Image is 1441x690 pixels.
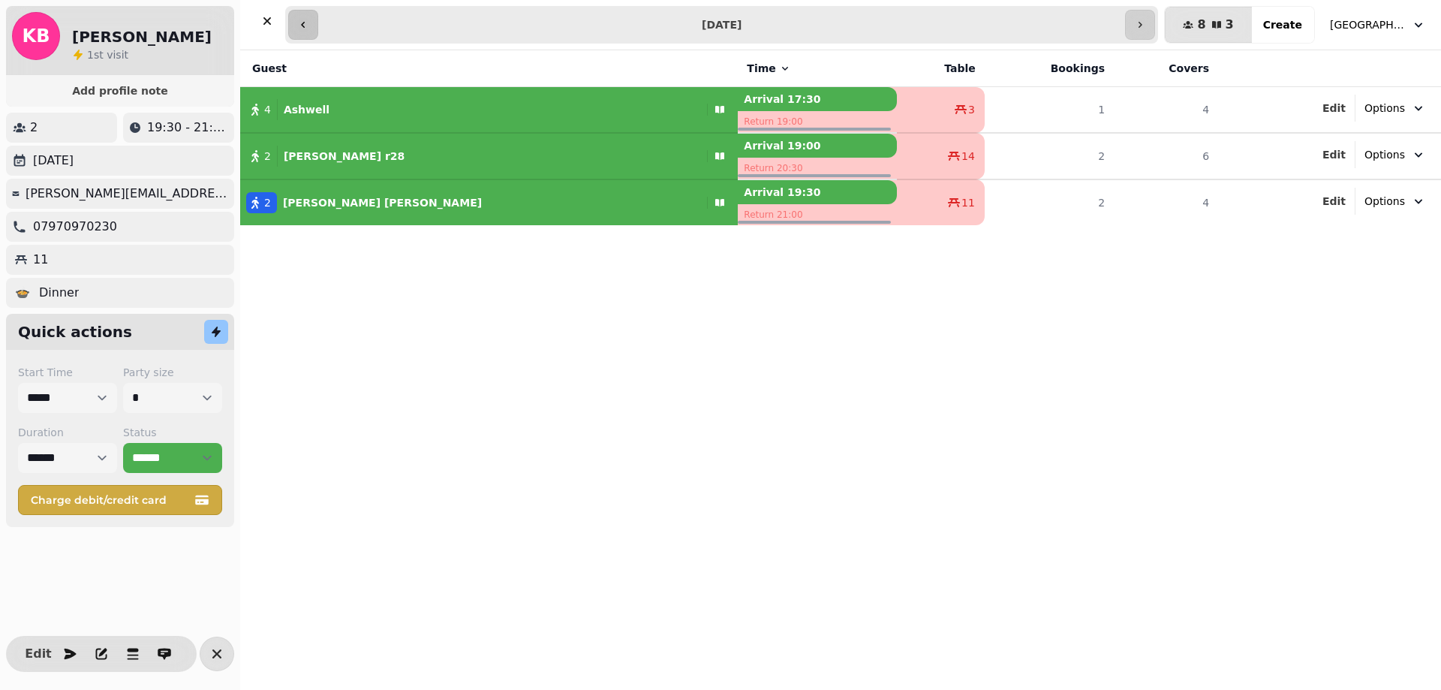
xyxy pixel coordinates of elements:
[33,251,48,269] p: 11
[738,158,896,179] p: Return 20:30
[1355,141,1435,168] button: Options
[240,50,738,87] th: Guest
[1355,95,1435,122] button: Options
[1322,149,1346,160] span: Edit
[1226,19,1234,31] span: 3
[39,284,79,302] p: Dinner
[1322,147,1346,162] button: Edit
[87,49,94,61] span: 1
[738,204,896,225] p: Return 21:00
[1197,19,1205,31] span: 8
[1355,188,1435,215] button: Options
[264,149,271,164] span: 2
[240,138,738,174] button: 2 [PERSON_NAME] r28
[1364,194,1405,209] span: Options
[87,47,128,62] p: visit
[1263,20,1302,30] span: Create
[961,195,975,210] span: 11
[23,639,53,669] button: Edit
[240,92,738,128] button: 4 Ashwell
[240,185,738,221] button: 2[PERSON_NAME] [PERSON_NAME]
[1364,147,1405,162] span: Options
[18,425,117,440] label: Duration
[1322,103,1346,113] span: Edit
[738,180,896,204] p: Arrival 19:30
[1322,196,1346,206] span: Edit
[897,50,985,87] th: Table
[33,152,74,170] p: [DATE]
[1322,101,1346,116] button: Edit
[1114,50,1218,87] th: Covers
[72,26,212,47] h2: [PERSON_NAME]
[747,61,790,76] button: Time
[23,27,50,45] span: KB
[985,133,1114,179] td: 2
[747,61,775,76] span: Time
[24,86,216,96] span: Add profile note
[1251,7,1314,43] button: Create
[147,119,228,137] p: 19:30 - 21:00
[18,321,132,342] h2: Quick actions
[12,81,228,101] button: Add profile note
[18,485,222,515] button: Charge debit/credit card
[264,195,271,210] span: 2
[738,87,896,111] p: Arrival 17:30
[1322,194,1346,209] button: Edit
[1321,11,1435,38] button: [GEOGRAPHIC_DATA], [GEOGRAPHIC_DATA]
[284,102,329,117] p: Ashwell
[738,111,896,132] p: Return 19:00
[1330,17,1405,32] span: [GEOGRAPHIC_DATA], [GEOGRAPHIC_DATA]
[985,179,1114,225] td: 2
[1364,101,1405,116] span: Options
[264,102,271,117] span: 4
[30,119,38,137] p: 2
[18,365,117,380] label: Start Time
[123,365,222,380] label: Party size
[283,195,482,210] p: [PERSON_NAME] [PERSON_NAME]
[1114,133,1218,179] td: 6
[26,185,228,203] p: [PERSON_NAME][EMAIL_ADDRESS][PERSON_NAME][DOMAIN_NAME]
[1114,87,1218,134] td: 4
[31,495,191,505] span: Charge debit/credit card
[738,134,896,158] p: Arrival 19:00
[1114,179,1218,225] td: 4
[33,218,117,236] p: 07970970230
[968,102,975,117] span: 3
[284,149,405,164] p: [PERSON_NAME] r28
[961,149,975,164] span: 14
[15,284,30,302] p: 🍲
[94,49,107,61] span: st
[985,87,1114,134] td: 1
[29,648,47,660] span: Edit
[985,50,1114,87] th: Bookings
[1165,7,1251,43] button: 83
[123,425,222,440] label: Status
